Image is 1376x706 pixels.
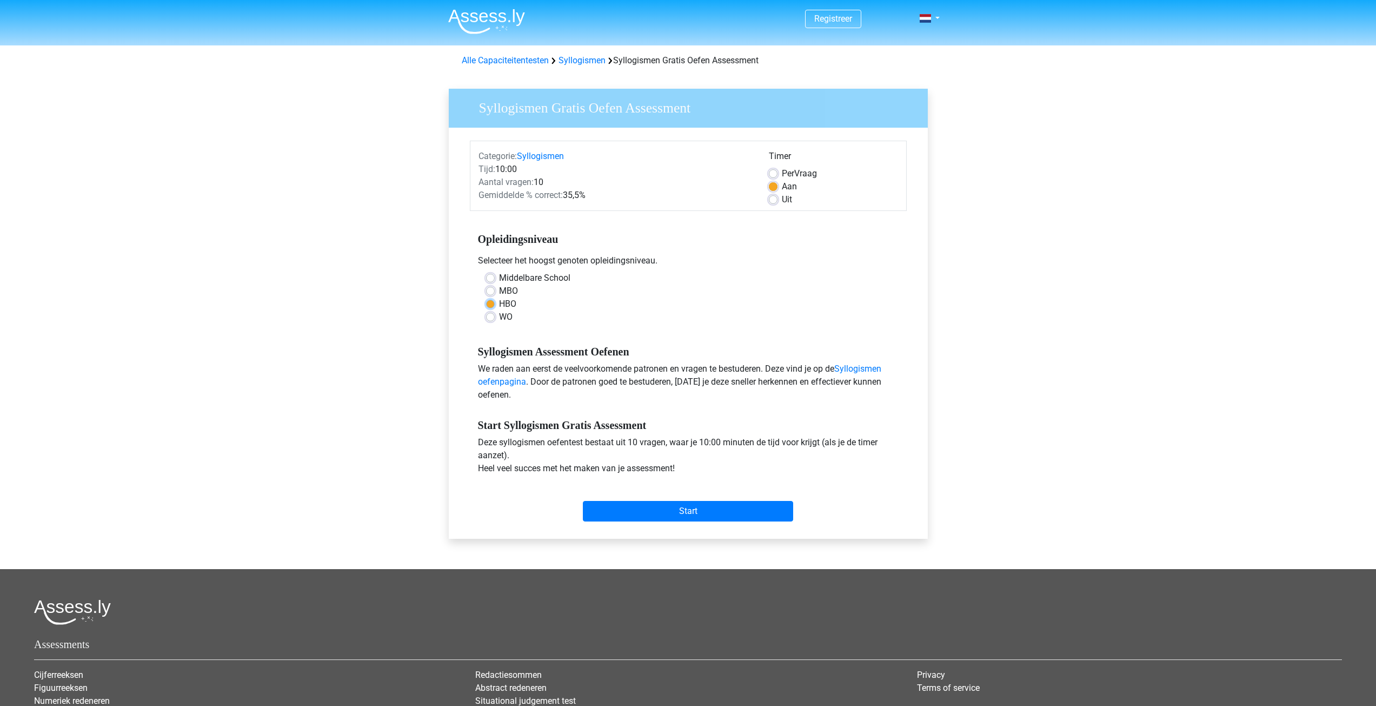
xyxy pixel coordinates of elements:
[782,167,817,180] label: Vraag
[478,190,563,200] span: Gemiddelde % correct:
[470,163,761,176] div: 10:00
[34,696,110,706] a: Numeriek redeneren
[782,180,797,193] label: Aan
[517,151,564,161] a: Syllogismen
[34,683,88,693] a: Figuurreeksen
[470,436,907,479] div: Deze syllogismen oefentest bestaat uit 10 vragen, waar je 10:00 minuten de tijd voor krijgt (als ...
[462,55,549,65] a: Alle Capaciteitentesten
[34,638,1342,651] h5: Assessments
[782,168,794,179] span: Per
[478,177,534,187] span: Aantal vragen:
[478,164,495,174] span: Tijd:
[499,298,516,311] label: HBO
[917,683,980,693] a: Terms of service
[475,670,542,680] a: Redactiesommen
[814,14,852,24] a: Registreer
[34,599,111,625] img: Assessly logo
[470,362,907,406] div: We raden aan eerst de veelvoorkomende patronen en vragen te bestuderen. Deze vind je op de . Door...
[34,670,83,680] a: Cijferreeksen
[470,189,761,202] div: 35,5%
[499,285,518,298] label: MBO
[470,254,907,272] div: Selecteer het hoogst genoten opleidingsniveau.
[478,151,517,161] span: Categorie:
[470,176,761,189] div: 10
[478,419,899,432] h5: Start Syllogismen Gratis Assessment
[457,54,919,67] div: Syllogismen Gratis Oefen Assessment
[782,193,792,206] label: Uit
[917,670,945,680] a: Privacy
[499,311,513,324] label: WO
[769,150,898,167] div: Timer
[448,9,525,34] img: Assessly
[499,272,570,285] label: Middelbare School
[559,55,606,65] a: Syllogismen
[478,345,899,358] h5: Syllogismen Assessment Oefenen
[478,228,899,250] h5: Opleidingsniveau
[583,501,793,522] input: Start
[475,696,576,706] a: Situational judgement test
[475,683,547,693] a: Abstract redeneren
[466,96,920,117] h3: Syllogismen Gratis Oefen Assessment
